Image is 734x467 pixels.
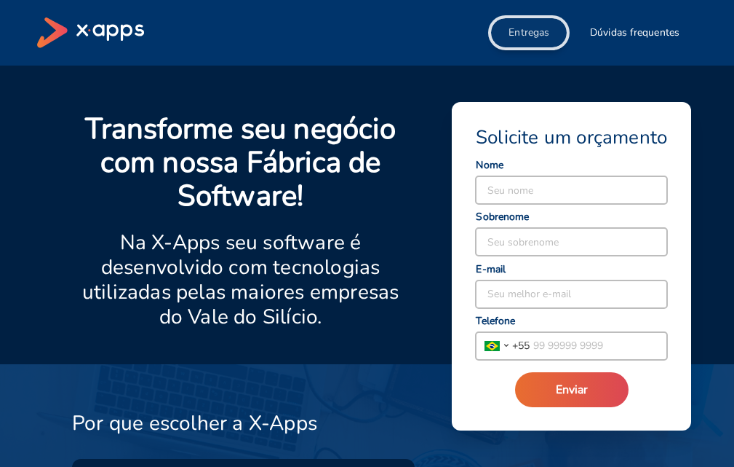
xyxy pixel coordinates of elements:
[590,25,679,40] span: Dúvidas frequentes
[476,280,667,308] input: Seu melhor e-mail
[530,332,667,360] input: 99 99999 9999
[573,18,697,47] button: Dúvidas frequentes
[72,230,409,329] p: Na X-Apps seu software é desenvolvido com tecnologias utilizadas pelas maiores empresas do Vale d...
[508,25,549,40] span: Entregas
[512,338,530,353] span: + 55
[476,228,667,256] input: Seu sobrenome
[72,411,317,436] h3: Por que escolher a X-Apps
[476,176,667,204] input: Seu nome
[515,372,629,407] button: Enviar
[72,112,409,213] p: Transforme seu negócio com nossa Fábrica de Software!
[556,382,588,398] span: Enviar
[476,125,667,150] span: Solicite um orçamento
[491,18,567,47] button: Entregas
